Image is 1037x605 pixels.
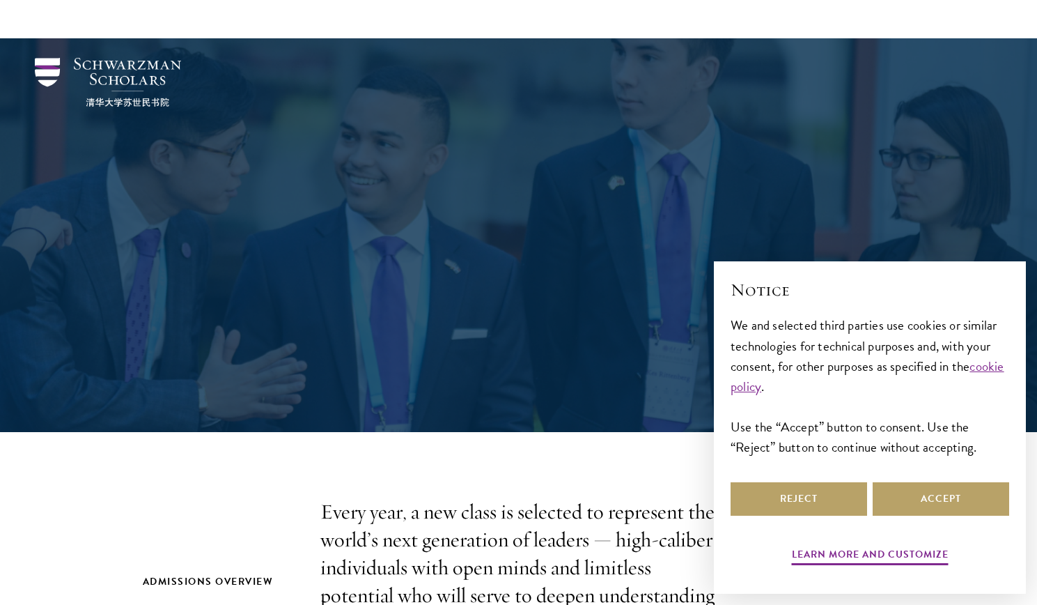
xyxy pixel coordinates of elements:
h2: Admissions Overview [143,573,293,590]
button: Accept [873,482,1009,516]
button: Learn more and customize [792,546,949,567]
img: Schwarzman Scholars [35,58,181,107]
button: Reject [731,482,867,516]
a: cookie policy [731,356,1004,397]
div: We and selected third parties use cookies or similar technologies for technical purposes and, wit... [731,315,1009,457]
h2: Notice [731,278,1009,302]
